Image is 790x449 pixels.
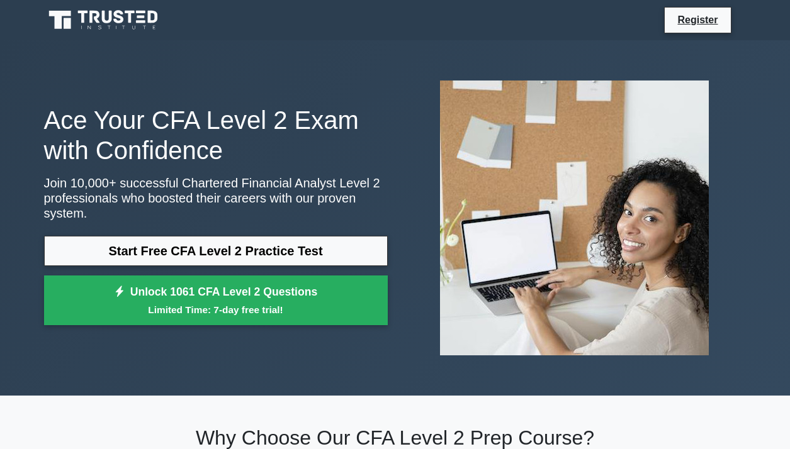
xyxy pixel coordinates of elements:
p: Join 10,000+ successful Chartered Financial Analyst Level 2 professionals who boosted their caree... [44,175,388,221]
small: Limited Time: 7-day free trial! [60,302,372,317]
a: Unlock 1061 CFA Level 2 QuestionsLimited Time: 7-day free trial! [44,275,388,326]
a: Register [670,12,725,28]
a: Start Free CFA Level 2 Practice Test [44,236,388,266]
h1: Ace Your CFA Level 2 Exam with Confidence [44,105,388,165]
